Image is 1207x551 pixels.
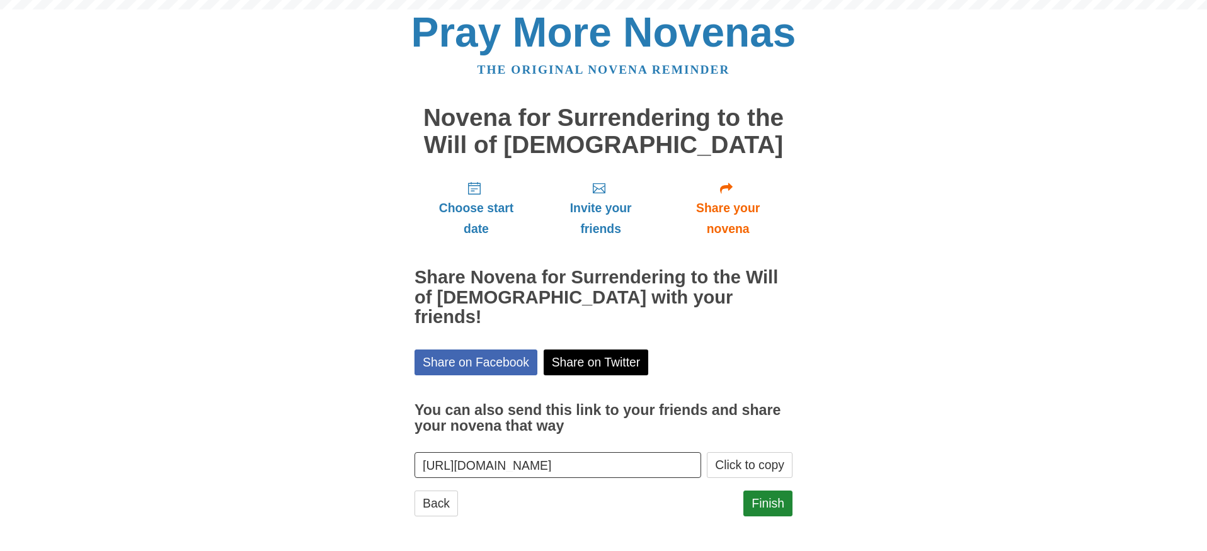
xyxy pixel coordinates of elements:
[415,402,792,435] h3: You can also send this link to your friends and share your novena that way
[743,491,792,516] a: Finish
[538,171,663,246] a: Invite your friends
[427,198,525,239] span: Choose start date
[415,105,792,158] h1: Novena for Surrendering to the Will of [DEMOGRAPHIC_DATA]
[411,9,796,55] a: Pray More Novenas
[707,452,792,478] button: Click to copy
[415,349,537,375] a: Share on Facebook
[415,171,538,246] a: Choose start date
[551,198,651,239] span: Invite your friends
[415,491,458,516] a: Back
[478,63,730,76] a: The original novena reminder
[663,171,792,246] a: Share your novena
[544,349,649,375] a: Share on Twitter
[415,268,792,328] h2: Share Novena for Surrendering to the Will of [DEMOGRAPHIC_DATA] with your friends!
[676,198,780,239] span: Share your novena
